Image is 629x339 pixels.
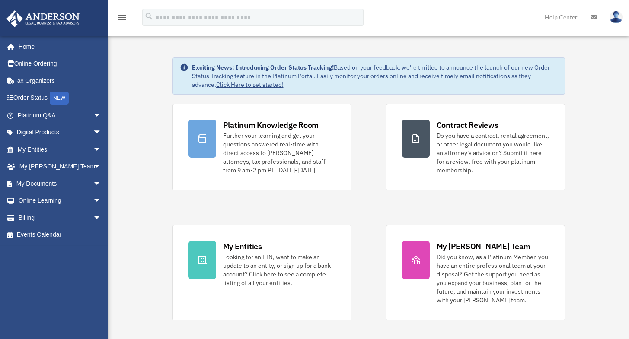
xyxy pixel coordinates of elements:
[437,253,549,304] div: Did you know, as a Platinum Member, you have an entire professional team at your disposal? Get th...
[6,141,115,158] a: My Entitiesarrow_drop_down
[437,131,549,174] div: Do you have a contract, rental agreement, or other legal document you would like an attorney's ad...
[93,141,110,158] span: arrow_drop_down
[93,175,110,193] span: arrow_drop_down
[6,209,115,226] a: Billingarrow_drop_down
[117,12,127,22] i: menu
[172,225,351,320] a: My Entities Looking for an EIN, want to make an update to an entity, or sign up for a bank accoun...
[437,241,530,252] div: My [PERSON_NAME] Team
[386,104,565,190] a: Contract Reviews Do you have a contract, rental agreement, or other legal document you would like...
[6,226,115,244] a: Events Calendar
[6,107,115,124] a: Platinum Q&Aarrow_drop_down
[93,124,110,142] span: arrow_drop_down
[117,15,127,22] a: menu
[6,124,115,141] a: Digital Productsarrow_drop_down
[437,120,498,130] div: Contract Reviews
[386,225,565,320] a: My [PERSON_NAME] Team Did you know, as a Platinum Member, you have an entire professional team at...
[223,131,335,174] div: Further your learning and get your questions answered real-time with direct access to [PERSON_NAM...
[50,92,69,105] div: NEW
[144,12,154,21] i: search
[223,241,262,252] div: My Entities
[6,38,110,55] a: Home
[6,158,115,175] a: My [PERSON_NAME] Teamarrow_drop_down
[610,11,623,23] img: User Pic
[172,104,351,190] a: Platinum Knowledge Room Further your learning and get your questions answered real-time with dire...
[93,209,110,227] span: arrow_drop_down
[6,192,115,209] a: Online Learningarrow_drop_down
[6,175,115,192] a: My Documentsarrow_drop_down
[223,253,335,287] div: Looking for an EIN, want to make an update to an entity, or sign up for a bank account? Click her...
[223,120,319,130] div: Platinum Knowledge Room
[192,63,334,71] strong: Exciting News: Introducing Order Status Tracking!
[4,10,82,27] img: Anderson Advisors Platinum Portal
[6,72,115,89] a: Tax Organizers
[93,107,110,124] span: arrow_drop_down
[93,192,110,210] span: arrow_drop_down
[216,81,284,89] a: Click Here to get started!
[6,89,115,107] a: Order StatusNEW
[93,158,110,176] span: arrow_drop_down
[192,63,558,89] div: Based on your feedback, we're thrilled to announce the launch of our new Order Status Tracking fe...
[6,55,115,73] a: Online Ordering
